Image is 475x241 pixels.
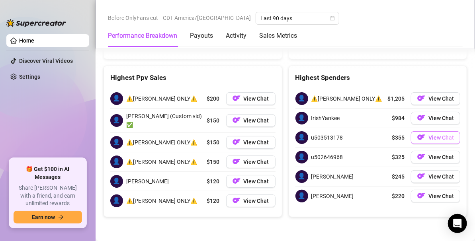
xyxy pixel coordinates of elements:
[110,72,276,83] div: Highest Ppv Sales
[226,92,276,105] button: OFView Chat
[14,165,82,181] span: 🎁 Get $100 in AI Messages
[110,92,123,105] span: 👤
[110,155,123,168] span: 👤
[260,12,334,24] span: Last 90 days
[207,94,220,103] span: $200
[207,116,220,125] span: $150
[392,192,405,200] span: $220
[126,138,197,147] span: ⚠️[PERSON_NAME] ONLY⚠️
[244,95,269,102] span: View Chat
[311,153,343,161] span: u502646968
[108,12,158,24] span: Before OnlyFans cut
[311,133,343,142] span: u503513178
[417,172,425,180] img: OF
[126,157,197,166] span: ⚠️[PERSON_NAME] ONLY⚠️
[190,31,213,41] div: Payouts
[233,94,240,102] img: OF
[233,196,240,204] img: OF
[330,16,335,21] span: calendar
[207,177,220,186] span: $120
[233,116,240,124] img: OF
[14,184,82,208] span: Share [PERSON_NAME] with a friend, and earn unlimited rewards
[392,172,405,181] span: $245
[392,133,405,142] span: $355
[295,92,308,105] span: 👤
[226,194,276,207] button: OFView Chat
[6,19,66,27] img: logo-BBDzfeDw.svg
[295,112,308,124] span: 👤
[428,134,454,141] span: View Chat
[392,114,405,122] span: $984
[311,192,354,200] span: [PERSON_NAME]
[226,31,246,41] div: Activity
[295,72,461,83] div: Highest Spenders
[411,170,460,183] button: OFView Chat
[244,159,269,165] span: View Chat
[244,139,269,146] span: View Chat
[311,114,340,122] span: IrishYankee
[19,74,40,80] a: Settings
[428,154,454,160] span: View Chat
[244,198,269,204] span: View Chat
[226,114,276,127] button: OFView Chat
[126,112,204,129] span: [PERSON_NAME] (Custom vid) ✅️
[58,214,64,220] span: arrow-right
[259,31,297,41] div: Sales Metrics
[163,12,251,24] span: CDT America/[GEOGRAPHIC_DATA]
[207,196,220,205] span: $120
[244,178,269,185] span: View Chat
[411,112,460,124] button: OFView Chat
[110,194,123,207] span: 👤
[233,177,240,185] img: OF
[417,133,425,141] img: OF
[411,151,460,163] button: OFView Chat
[411,131,460,144] button: OFView Chat
[417,94,425,102] img: OF
[295,131,308,144] span: 👤
[207,138,220,147] span: $150
[19,58,73,64] a: Discover Viral Videos
[295,170,308,183] span: 👤
[417,192,425,200] img: OF
[387,94,405,103] span: $1,205
[448,214,467,233] div: Open Intercom Messenger
[226,155,276,168] button: OFView Chat
[32,214,55,220] span: Earn now
[126,196,197,205] span: ⚠️[PERSON_NAME] ONLY⚠️
[311,172,354,181] span: [PERSON_NAME]
[428,115,454,121] span: View Chat
[417,153,425,161] img: OF
[108,31,177,41] div: Performance Breakdown
[428,193,454,199] span: View Chat
[226,136,276,149] button: OFView Chat
[417,114,425,122] img: OF
[428,95,454,102] span: View Chat
[207,157,220,166] span: $150
[411,92,460,105] a: OFView Chat
[110,136,123,149] span: 👤
[233,138,240,146] img: OF
[126,94,197,103] span: ⚠️[PERSON_NAME] ONLY⚠️
[428,173,454,180] span: View Chat
[233,157,240,165] img: OF
[295,190,308,202] span: 👤
[392,153,405,161] span: $325
[19,37,34,44] a: Home
[226,175,276,188] button: OFView Chat
[244,117,269,124] span: View Chat
[110,175,123,188] span: 👤
[295,151,308,163] span: 👤
[311,94,382,103] span: ⚠️[PERSON_NAME] ONLY⚠️
[411,190,460,202] button: OFView Chat
[110,114,123,127] span: 👤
